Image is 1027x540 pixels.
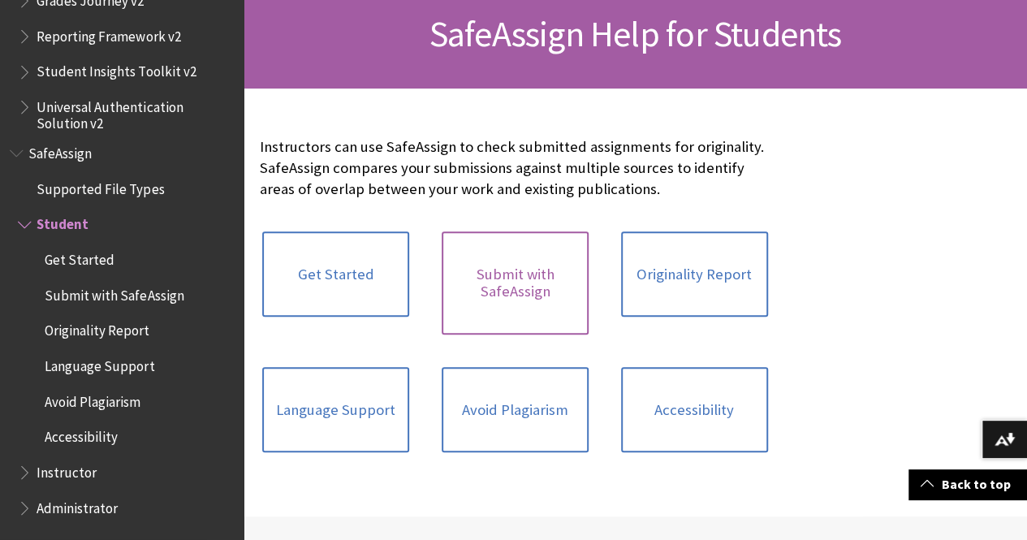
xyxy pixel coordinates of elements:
span: Universal Authentication Solution v2 [37,93,232,132]
span: Supported File Types [37,175,164,197]
p: Instructors can use SafeAssign to check submitted assignments for originality. SafeAssign compare... [260,136,770,201]
span: Avoid Plagiarism [45,388,140,410]
span: Student [37,211,88,233]
a: Submit with SafeAssign [442,231,589,335]
span: Accessibility [45,424,118,446]
span: Submit with SafeAssign [45,282,183,304]
a: Originality Report [621,231,768,318]
span: SafeAssign Help for Students [429,11,842,56]
span: Language Support [45,352,154,374]
nav: Book outline for Blackboard SafeAssign [10,140,234,521]
span: Get Started [45,246,114,268]
span: Instructor [37,459,97,481]
span: SafeAssign [28,140,92,162]
span: Student Insights Toolkit v2 [37,58,196,80]
span: Administrator [37,495,118,516]
a: Accessibility [621,367,768,453]
span: Originality Report [45,318,149,339]
a: Avoid Plagiarism [442,367,589,453]
a: Language Support [262,367,409,453]
a: Get Started [262,231,409,318]
span: Reporting Framework v2 [37,23,180,45]
a: Back to top [908,469,1027,499]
